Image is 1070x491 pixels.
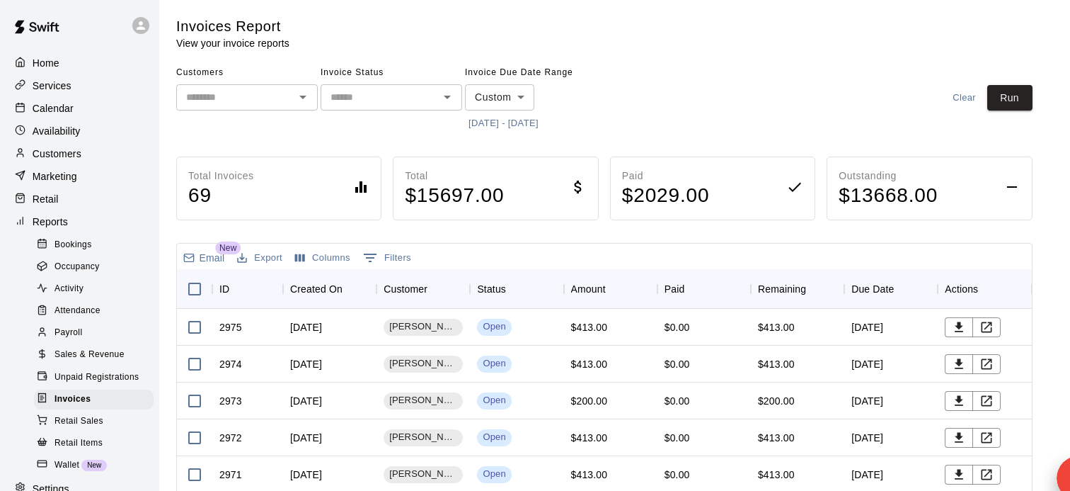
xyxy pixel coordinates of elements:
[384,356,463,373] div: [PERSON_NAME]
[34,256,159,278] a: Occupancy
[283,309,376,346] div: [DATE]
[465,84,534,111] div: Custom
[180,248,228,268] button: Email
[321,62,462,84] span: Invoice Status
[483,394,505,407] div: Open
[665,394,690,408] div: $0.00
[292,247,354,269] button: Select columns
[571,320,608,334] div: $413.00
[657,269,751,309] div: Paid
[384,394,463,407] span: [PERSON_NAME]
[483,357,505,371] div: Open
[293,87,313,107] button: Open
[229,279,249,299] button: Sort
[758,394,795,408] div: $200.00
[11,98,148,119] a: Calendar
[427,279,447,299] button: Sort
[34,432,159,454] a: Retail Items
[176,36,289,50] p: View your invoice reports
[684,279,704,299] button: Sort
[945,317,973,337] button: Download PDF
[54,458,79,473] span: Wallet
[215,242,241,254] span: New
[81,461,107,469] span: New
[359,247,415,269] button: Show filters
[54,238,92,252] span: Bookings
[34,234,159,256] a: Bookings
[571,357,608,371] div: $413.00
[622,184,710,208] h4: $ 2029.00
[405,169,504,184] p: Total
[470,269,563,309] div: Status
[564,269,657,309] div: Amount
[283,269,376,309] div: Created On
[978,279,998,299] button: Sort
[34,434,154,453] div: Retail Items
[219,468,242,482] div: 2971
[283,346,376,383] div: [DATE]
[465,113,542,135] button: [DATE] - [DATE]
[212,269,283,309] div: ID
[34,410,159,432] a: Retail Sales
[384,320,463,334] span: [PERSON_NAME]
[945,428,973,448] button: Download PDF
[33,169,77,184] p: Marketing
[571,431,608,445] div: $413.00
[34,412,154,431] div: Retail Sales
[54,326,82,340] span: Payroll
[34,323,154,343] div: Payroll
[54,282,84,296] span: Activity
[34,366,159,388] a: Unpaid Registrations
[11,166,148,187] a: Marketing
[11,188,148,210] a: Retail
[483,468,505,481] div: Open
[758,468,795,482] div: $413.00
[11,120,148,142] a: Availability
[33,192,59,206] p: Retail
[506,279,526,299] button: Sort
[54,393,91,407] span: Invoices
[384,468,463,481] span: [PERSON_NAME]
[844,309,938,346] div: [DATE]
[844,419,938,456] div: [DATE]
[384,429,463,446] div: [PERSON_NAME]
[571,468,608,482] div: $413.00
[11,143,148,164] a: Customers
[219,394,242,408] div: 2973
[465,62,589,84] span: Invoice Due Date Range
[844,346,938,383] div: [DATE]
[33,147,81,161] p: Customers
[665,320,690,334] div: $0.00
[34,279,154,299] div: Activity
[945,391,973,411] button: Download PDF
[665,468,690,482] div: $0.00
[945,269,978,309] div: Actions
[384,357,463,371] span: [PERSON_NAME]
[384,393,463,410] div: [PERSON_NAME]
[751,269,844,309] div: Remaining
[622,169,710,184] p: Paid
[11,75,148,96] div: Services
[219,431,242,445] div: 2972
[34,390,154,410] div: Invoices
[54,414,103,429] span: Retail Sales
[972,465,1001,485] button: View Invoice
[938,269,1031,309] div: Actions
[665,431,690,445] div: $0.00
[758,357,795,371] div: $413.00
[219,269,229,309] div: ID
[894,279,914,299] button: Sort
[384,269,427,309] div: Customer
[758,431,795,445] div: $413.00
[945,465,973,485] button: Download PDF
[34,322,159,344] a: Payroll
[33,79,71,93] p: Services
[34,278,159,300] a: Activity
[405,184,504,208] h4: $ 15697.00
[200,251,225,265] p: Email
[54,371,139,385] span: Unpaid Registrations
[34,257,154,277] div: Occupancy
